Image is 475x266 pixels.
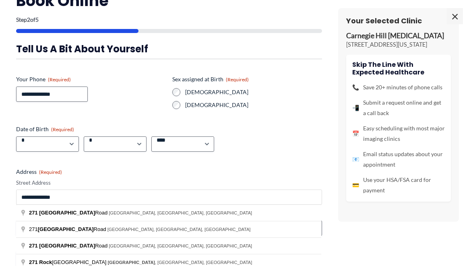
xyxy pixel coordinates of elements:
span: 271 [29,259,38,265]
span: 📞 [352,82,359,93]
li: Easy scheduling with most major imaging clinics [352,123,445,144]
span: 📲 [352,103,359,113]
span: 💳 [352,180,359,190]
p: [STREET_ADDRESS][US_STATE] [346,41,451,49]
span: (Required) [226,76,249,82]
span: × [447,8,463,24]
li: Use your HSA/FSA card for payment [352,175,445,196]
span: Rock [39,259,52,265]
label: Your Phone [16,75,166,83]
span: , [GEOGRAPHIC_DATA], [GEOGRAPHIC_DATA] [107,260,252,265]
span: 271 [GEOGRAPHIC_DATA] [29,243,95,249]
span: [GEOGRAPHIC_DATA] [29,259,107,265]
span: 📅 [352,128,359,139]
p: Step of [16,17,322,23]
label: Street Address [16,179,322,187]
span: Road [29,210,109,216]
span: (Required) [39,169,62,175]
span: [GEOGRAPHIC_DATA] [107,260,155,265]
h3: Your Selected Clinic [346,16,451,25]
li: Save 20+ minutes of phone calls [352,82,445,93]
li: Submit a request online and get a call back [352,97,445,118]
li: Email status updates about your appointment [352,149,445,170]
span: 5 [35,16,39,23]
span: (Required) [48,76,71,82]
label: [DEMOGRAPHIC_DATA] [185,101,322,109]
span: 271 [29,210,38,216]
span: [GEOGRAPHIC_DATA] [38,226,94,232]
legend: Sex assigned at Birth [172,75,249,83]
span: [GEOGRAPHIC_DATA], [GEOGRAPHIC_DATA], [GEOGRAPHIC_DATA] [109,243,252,248]
h4: Skip the line with Expected Healthcare [352,61,445,76]
span: [GEOGRAPHIC_DATA], [GEOGRAPHIC_DATA], [GEOGRAPHIC_DATA] [109,210,252,215]
span: 2 [27,16,30,23]
h3: Tell us a bit about yourself [16,43,322,55]
span: [GEOGRAPHIC_DATA], [GEOGRAPHIC_DATA], [GEOGRAPHIC_DATA] [107,227,251,232]
p: Carnegie Hill [MEDICAL_DATA] [346,31,451,41]
span: Road [29,243,109,249]
span: [GEOGRAPHIC_DATA] [39,210,95,216]
span: 📧 [352,154,359,165]
span: (Required) [51,126,74,132]
legend: Date of Birth [16,125,74,133]
label: [DEMOGRAPHIC_DATA] [185,88,322,96]
span: 271 Road [29,226,107,232]
legend: Address [16,168,62,176]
